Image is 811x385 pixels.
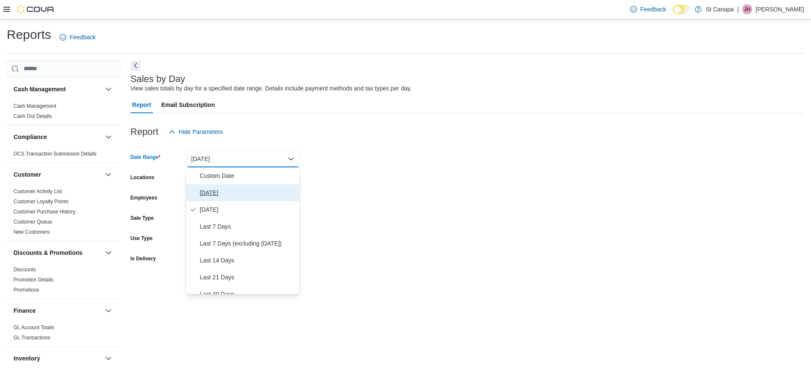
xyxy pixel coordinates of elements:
h3: Report [131,127,158,137]
span: Customer Queue [14,218,52,225]
h3: Customer [14,170,41,179]
span: GL Account Totals [14,324,54,331]
span: JH [744,4,751,14]
button: Hide Parameters [165,123,226,140]
span: Last 7 Days [200,221,296,232]
button: Finance [14,306,102,315]
a: GL Account Totals [14,325,54,330]
span: Feedback [70,33,95,41]
h3: Inventory [14,354,40,363]
div: Cash Management [7,101,120,125]
div: Joe Hernandez [742,4,752,14]
span: [DATE] [200,188,296,198]
div: Discounts & Promotions [7,265,120,298]
span: GL Transactions [14,334,50,341]
span: Customer Loyalty Points [14,198,68,205]
p: [PERSON_NAME] [756,4,804,14]
span: Email Subscription [161,96,215,113]
a: Cash Management [14,103,56,109]
a: OCS Transaction Submission Details [14,151,97,157]
button: Compliance [103,132,114,142]
label: Date Range [131,154,161,161]
button: Next [131,60,141,71]
a: Customer Loyalty Points [14,199,68,205]
span: Last 14 Days [200,255,296,265]
span: Last 21 Days [200,272,296,282]
a: Customer Purchase History [14,209,76,215]
button: Discounts & Promotions [14,248,102,257]
span: Custom Date [200,171,296,181]
button: [DATE] [186,150,299,167]
a: Customer Queue [14,219,52,225]
span: Last 7 Days (excluding [DATE]) [200,238,296,248]
button: Discounts & Promotions [103,248,114,258]
div: View sales totals by day for a specified date range. Details include payment methods and tax type... [131,84,412,93]
p: | [737,4,739,14]
span: Promotion Details [14,276,54,283]
label: Sale Type [131,215,154,221]
h3: Finance [14,306,36,315]
h3: Compliance [14,133,47,141]
h3: Sales by Day [131,74,185,84]
span: Discounts [14,266,36,273]
span: New Customers [14,229,49,235]
div: Compliance [7,149,120,162]
label: Locations [131,174,155,181]
span: OCS Transaction Submission Details [14,150,97,157]
a: Promotions [14,287,39,293]
label: Employees [131,194,157,201]
a: Promotion Details [14,277,54,283]
div: Customer [7,186,120,240]
div: Finance [7,322,120,346]
img: Cova [17,5,55,14]
button: Inventory [14,354,102,363]
button: Finance [103,306,114,316]
a: Feedback [627,1,669,18]
span: Hide Parameters [179,128,223,136]
a: Discounts [14,267,36,273]
span: [DATE] [200,205,296,215]
a: Cash Out Details [14,113,52,119]
h3: Discounts & Promotions [14,248,82,257]
label: Use Type [131,235,152,242]
button: Cash Management [103,84,114,94]
h1: Reports [7,26,51,43]
input: Dark Mode [673,5,691,14]
button: Customer [103,169,114,180]
label: Is Delivery [131,255,156,262]
span: Customer Activity List [14,188,62,195]
span: Promotions [14,287,39,293]
button: Customer [14,170,102,179]
a: New Customers [14,229,49,235]
button: Cash Management [14,85,102,93]
button: Inventory [103,353,114,363]
span: Feedback [640,5,666,14]
a: Feedback [56,29,99,46]
a: Customer Activity List [14,188,62,194]
span: Report [132,96,151,113]
span: Customer Purchase History [14,208,76,215]
a: GL Transactions [14,335,50,341]
button: Compliance [14,133,102,141]
div: Select listbox [186,167,299,294]
span: Cash Out Details [14,113,52,120]
p: St Canapa [706,4,734,14]
span: Last 30 Days [200,289,296,299]
h3: Cash Management [14,85,66,93]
